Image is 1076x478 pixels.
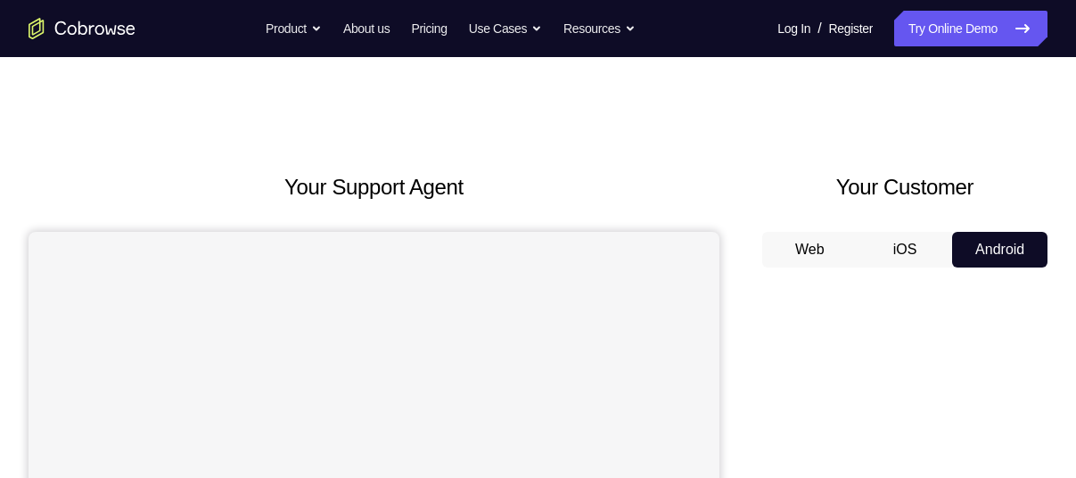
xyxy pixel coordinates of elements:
a: About us [343,11,390,46]
button: Resources [563,11,636,46]
span: / [817,18,821,39]
button: Android [952,232,1047,268]
button: Web [762,232,858,268]
h2: Your Customer [762,171,1047,203]
button: iOS [858,232,953,268]
a: Log In [777,11,810,46]
a: Pricing [411,11,447,46]
h2: Your Support Agent [29,171,719,203]
button: Use Cases [469,11,542,46]
a: Register [829,11,873,46]
button: Product [266,11,322,46]
a: Try Online Demo [894,11,1047,46]
a: Go to the home page [29,18,136,39]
